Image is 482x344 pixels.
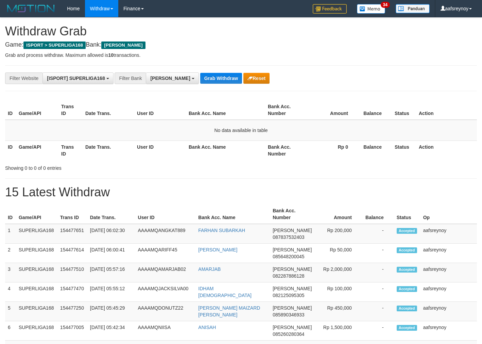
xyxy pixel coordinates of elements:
th: Rp 0 [308,141,358,160]
th: Game/API [16,141,58,160]
td: [DATE] 06:00:41 [87,244,135,263]
td: 5 [5,302,16,321]
span: Copy 087837532403 to clipboard [273,234,304,240]
td: - [362,224,394,244]
td: AAAAMQNIISA [135,321,196,341]
button: [PERSON_NAME] [146,72,199,84]
div: Filter Website [5,72,42,84]
th: User ID [134,100,186,120]
th: ID [5,141,16,160]
td: [DATE] 05:55:12 [87,282,135,302]
a: FARHAN SUBARKAH [198,228,245,233]
th: Balance [358,100,392,120]
span: Accepted [397,267,417,273]
th: Balance [362,204,394,224]
th: Bank Acc. Number [265,141,308,160]
th: Date Trans. [83,141,134,160]
td: - [362,302,394,321]
span: [PERSON_NAME] [273,325,312,330]
td: aafsreynoy [420,282,477,302]
span: [PERSON_NAME] [273,247,312,252]
td: 1 [5,224,16,244]
td: [DATE] 05:45:29 [87,302,135,321]
div: Filter Bank [115,72,146,84]
strong: 10 [108,52,114,58]
span: Copy 082287886128 to clipboard [273,273,304,279]
td: aafsreynoy [420,263,477,282]
th: Bank Acc. Number [270,204,314,224]
span: [PERSON_NAME] [150,76,190,81]
th: Trans ID [57,204,87,224]
td: 154477651 [57,224,87,244]
td: 6 [5,321,16,341]
img: MOTION_logo.png [5,3,57,14]
span: [PERSON_NAME] [273,266,312,272]
th: Action [416,141,477,160]
td: - [362,282,394,302]
td: - [362,321,394,341]
a: ANISAH [198,325,216,330]
td: SUPERLIGA168 [16,224,57,244]
img: panduan.png [396,4,430,13]
span: [PERSON_NAME] [273,286,312,291]
span: Copy 085890346933 to clipboard [273,312,304,317]
th: Status [392,141,416,160]
a: [PERSON_NAME] MAIZARD [PERSON_NAME] [198,305,260,317]
td: 154477250 [57,302,87,321]
span: Copy 085260280364 to clipboard [273,331,304,337]
th: Date Trans. [87,204,135,224]
th: Game/API [16,100,58,120]
td: SUPERLIGA168 [16,282,57,302]
th: Amount [314,204,362,224]
td: aafsreynoy [420,244,477,263]
th: Bank Acc. Name [186,141,265,160]
td: - [362,244,394,263]
td: Rp 200,000 [314,224,362,244]
th: Date Trans. [83,100,134,120]
span: [PERSON_NAME] [101,42,145,49]
button: Grab Withdraw [200,73,242,84]
th: Action [416,100,477,120]
a: AMARJAB [198,266,221,272]
td: Rp 1,500,000 [314,321,362,341]
button: [ISPORT] SUPERLIGA168 [42,72,113,84]
span: 34 [381,2,390,8]
td: AAAAMQARIFF45 [135,244,196,263]
img: Button%20Memo.svg [357,4,385,14]
td: 154477470 [57,282,87,302]
th: User ID [135,204,196,224]
td: aafsreynoy [420,321,477,341]
th: Trans ID [58,141,83,160]
td: aafsreynoy [420,224,477,244]
span: [ISPORT] SUPERLIGA168 [47,76,105,81]
td: Rp 450,000 [314,302,362,321]
span: ISPORT > SUPERLIGA168 [23,42,86,49]
th: Amount [308,100,358,120]
td: AAAAMQANGKAT889 [135,224,196,244]
th: Status [394,204,420,224]
th: Trans ID [58,100,83,120]
th: Op [420,204,477,224]
td: SUPERLIGA168 [16,321,57,341]
th: Game/API [16,204,57,224]
div: Showing 0 to 0 of 0 entries [5,162,196,171]
td: - [362,263,394,282]
th: Bank Acc. Name [195,204,270,224]
span: Accepted [397,286,417,292]
td: 154477614 [57,244,87,263]
td: Rp 2,000,000 [314,263,362,282]
th: Balance [358,141,392,160]
button: Reset [243,73,270,84]
th: ID [5,100,16,120]
td: 154477510 [57,263,87,282]
td: No data available in table [5,120,477,141]
span: Accepted [397,228,417,234]
th: ID [5,204,16,224]
td: SUPERLIGA168 [16,263,57,282]
h1: Withdraw Grab [5,24,477,38]
td: [DATE] 05:42:34 [87,321,135,341]
th: Bank Acc. Name [186,100,265,120]
a: IDHAM [DEMOGRAPHIC_DATA] [198,286,252,298]
span: Copy 085648200045 to clipboard [273,254,304,259]
p: Grab and process withdraw. Maximum allowed is transactions. [5,52,477,59]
